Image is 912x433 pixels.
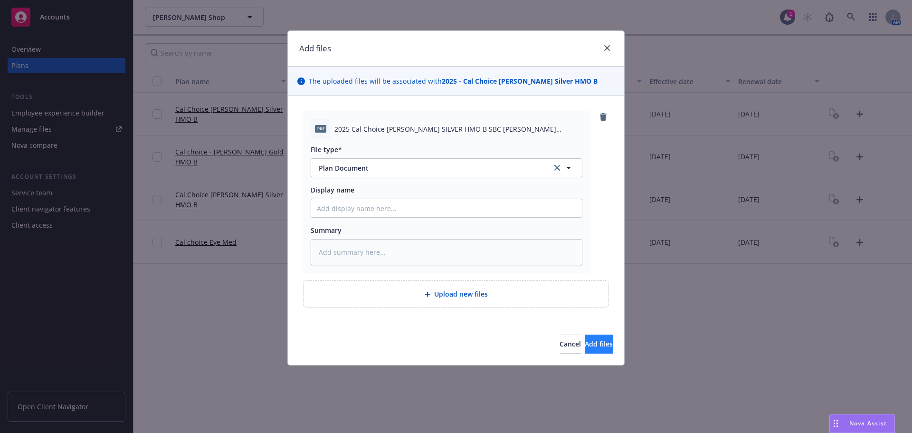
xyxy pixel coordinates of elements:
span: Cancel [560,339,581,348]
button: Plan Documentclear selection [311,158,582,177]
span: pdf [315,125,326,132]
span: 2025 Cal Choice [PERSON_NAME] SILVER HMO B SBC [PERSON_NAME] Shop.pdf [334,124,582,134]
a: clear selection [551,162,563,173]
div: Upload new files [303,280,609,308]
span: The uploaded files will be associated with [309,76,598,86]
span: Upload new files [434,289,488,299]
a: close [601,42,613,54]
strong: 2025 - Cal Choice [PERSON_NAME] Silver HMO B [442,77,598,86]
span: Plan Document [319,163,539,173]
span: File type* [311,145,342,154]
a: remove [598,111,609,123]
span: Display name [311,185,354,194]
span: Nova Assist [849,419,887,427]
input: Add display name here... [311,199,582,217]
span: Add files [585,339,613,348]
button: Nova Assist [829,414,895,433]
span: Summary [311,226,342,235]
button: Cancel [560,335,581,354]
h1: Add files [299,42,331,55]
div: Drag to move [830,414,842,433]
button: Add files [585,335,613,354]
